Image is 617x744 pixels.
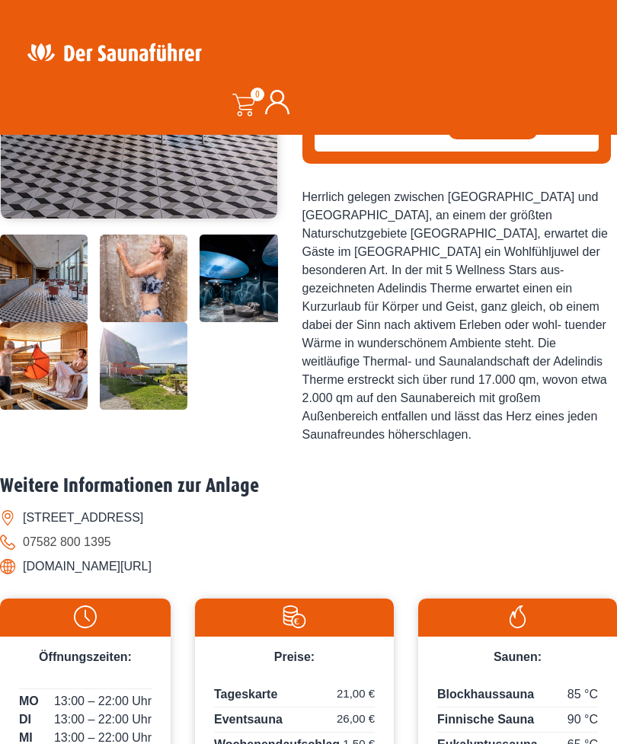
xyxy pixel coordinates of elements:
[274,650,315,663] span: Preise:
[337,710,375,728] span: 26,00 €
[19,710,31,729] span: DI
[567,685,598,704] span: 85 °C
[494,650,542,663] span: Saunen:
[251,88,264,101] span: 0
[426,605,609,628] img: Flamme-weiss.svg
[567,710,598,729] span: 90 °C
[23,535,111,548] a: 07582 800 1395
[54,710,152,729] span: 13:00 – 22:00 Uhr
[54,692,152,710] span: 13:00 – 22:00 Uhr
[39,650,132,663] span: Öffnungszeiten:
[8,605,163,628] img: Uhr-weiss.svg
[337,685,375,703] span: 21,00 €
[437,688,534,701] span: Blockhaussauna
[19,692,39,710] span: MO
[214,710,375,733] p: Eventsauna
[437,713,534,726] span: Finnische Sauna
[214,685,375,707] p: Tageskarte
[203,605,386,628] img: Preise-weiss.svg
[302,188,611,444] div: Herrlich gelegen zwischen [GEOGRAPHIC_DATA] und [GEOGRAPHIC_DATA], an einem der größten Naturschu...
